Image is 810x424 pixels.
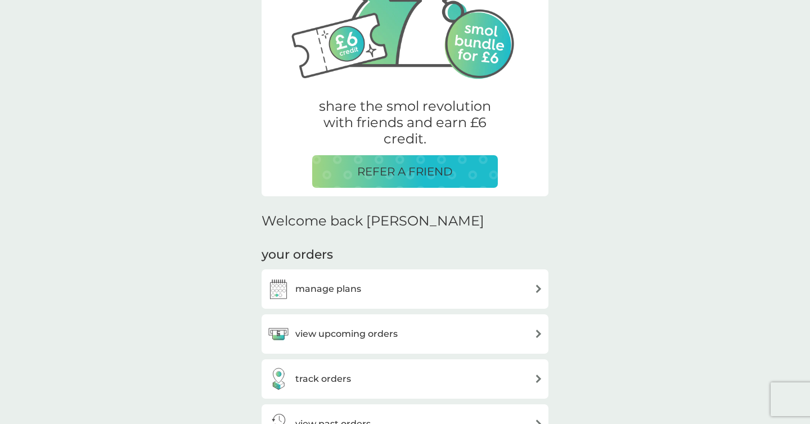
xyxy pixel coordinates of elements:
h3: track orders [295,372,351,386]
button: REFER A FRIEND [312,155,498,188]
p: REFER A FRIEND [357,163,453,181]
h3: view upcoming orders [295,327,398,341]
img: arrow right [534,330,543,338]
h3: manage plans [295,282,361,296]
h3: your orders [262,246,333,264]
img: arrow right [534,285,543,293]
h2: Welcome back [PERSON_NAME] [262,213,484,229]
p: share the smol revolution with friends and earn £6 credit. [312,98,498,147]
img: arrow right [534,375,543,383]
